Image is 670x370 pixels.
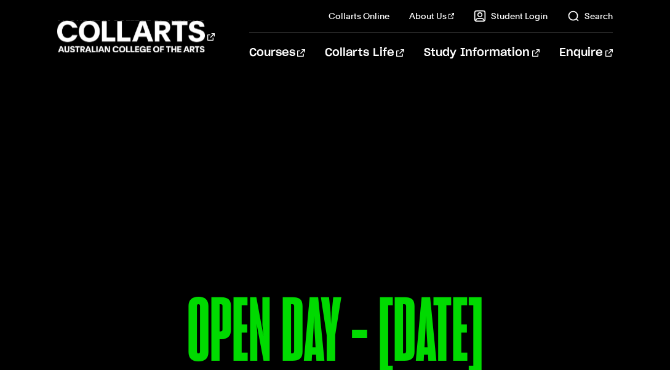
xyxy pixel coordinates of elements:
[424,33,540,73] a: Study Information
[409,10,455,22] a: About Us
[474,10,548,22] a: Student Login
[57,19,215,54] div: Go to homepage
[567,10,613,22] a: Search
[249,33,305,73] a: Courses
[329,10,389,22] a: Collarts Online
[325,33,404,73] a: Collarts Life
[559,33,613,73] a: Enquire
